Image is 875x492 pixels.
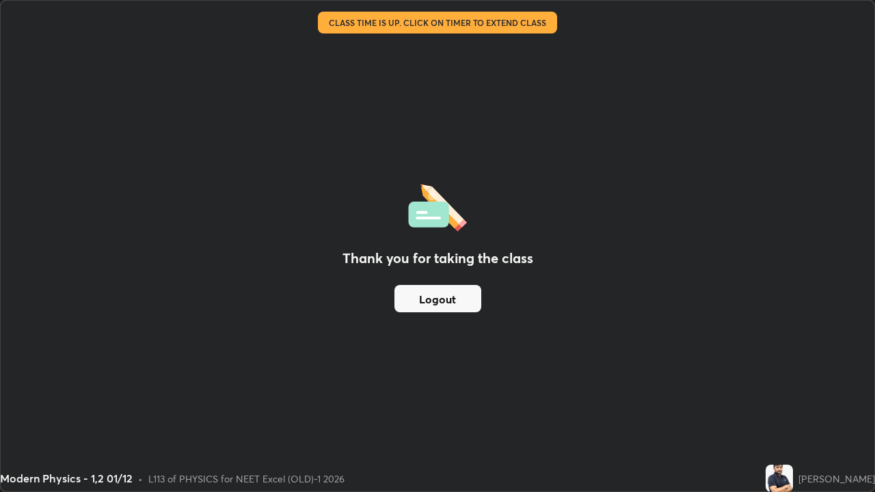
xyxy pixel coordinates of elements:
button: Logout [394,285,481,312]
div: [PERSON_NAME] [798,471,875,486]
div: • [138,471,143,486]
div: L113 of PHYSICS for NEET Excel (OLD)-1 2026 [148,471,345,486]
img: de6c275da805432c8bc00b045e3c7ab9.jpg [766,465,793,492]
img: offlineFeedback.1438e8b3.svg [408,180,467,232]
h2: Thank you for taking the class [342,248,533,269]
